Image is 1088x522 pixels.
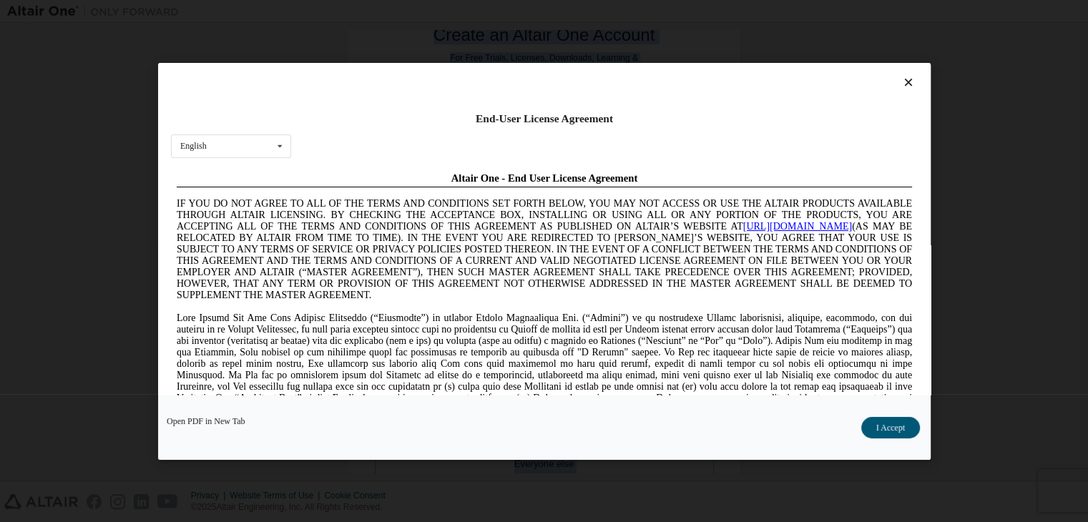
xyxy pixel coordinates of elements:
span: Altair One - End User License Agreement [280,6,467,17]
div: End-User License Agreement [171,112,918,126]
span: Lore Ipsumd Sit Ame Cons Adipisc Elitseddo (“Eiusmodte”) in utlabor Etdolo Magnaaliqua Eni. (“Adm... [6,146,741,248]
div: English [180,142,207,150]
a: [URL][DOMAIN_NAME] [572,54,681,65]
span: IF YOU DO NOT AGREE TO ALL OF THE TERMS AND CONDITIONS SET FORTH BELOW, YOU MAY NOT ACCESS OR USE... [6,31,741,134]
a: Open PDF in New Tab [167,417,245,425]
button: I Accept [861,417,919,438]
